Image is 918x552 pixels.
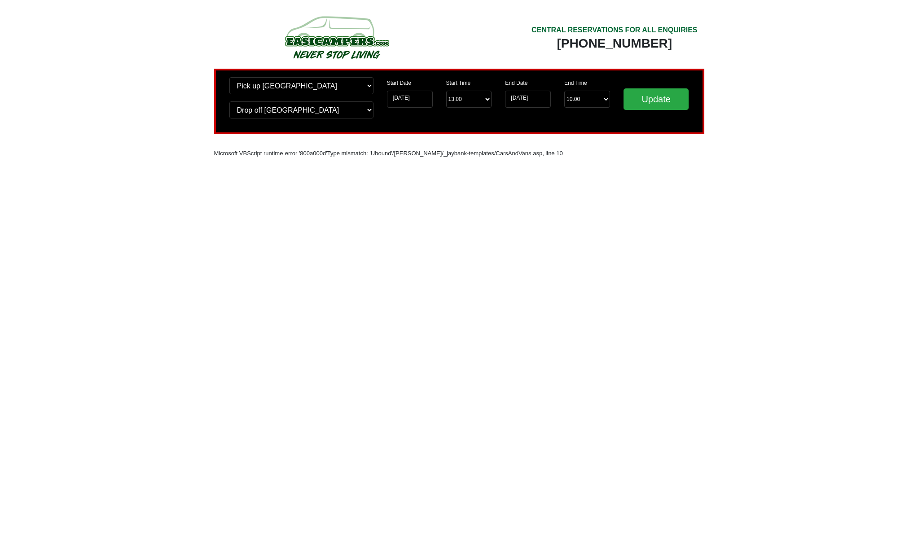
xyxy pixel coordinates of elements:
[624,88,689,110] input: Update
[387,79,411,87] label: Start Date
[531,35,698,52] div: [PHONE_NUMBER]
[285,150,327,157] font: error '800a000d'
[564,79,587,87] label: End Time
[531,25,698,35] div: CENTRAL RESERVATIONS FOR ALL ENQUIRIES
[251,13,422,62] img: campers-checkout-logo.png
[327,150,392,157] font: Type mismatch: 'Ubound'
[446,79,471,87] label: Start Time
[392,150,542,157] font: /[PERSON_NAME]/_jaybank-templates/CarsAndVans.asp
[214,150,283,157] font: Microsoft VBScript runtime
[387,91,433,108] input: Start Date
[542,150,563,157] font: , line 10
[505,79,527,87] label: End Date
[505,91,551,108] input: Return Date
